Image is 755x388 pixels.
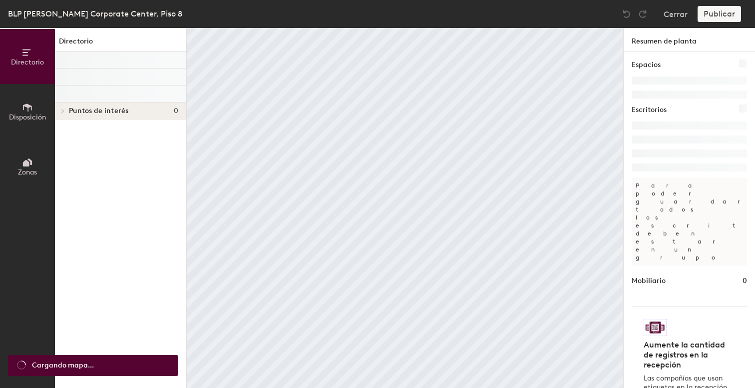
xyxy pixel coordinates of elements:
[632,177,747,265] p: Para poder guardar, todos los escritorios deben estar en un grupo
[32,360,94,371] span: Cargando mapa...
[8,7,182,20] div: BLP [PERSON_NAME] Corporate Center, Piso 8
[644,340,729,370] h4: Aumente la cantidad de registros en la recepción
[187,28,623,388] canvas: Map
[664,6,688,22] button: Cerrar
[18,168,37,176] span: Zonas
[11,58,44,66] span: Directorio
[55,36,186,51] h1: Directorio
[632,275,666,286] h1: Mobiliario
[624,28,755,51] h1: Resumen de planta
[69,107,129,115] span: Puntos de interés
[632,59,661,70] h1: Espacios
[644,319,667,336] img: Logotipo de etiqueta
[622,9,632,19] img: Undo
[638,9,648,19] img: Redo
[174,107,178,115] span: 0
[9,113,46,121] span: Disposición
[632,104,667,115] h1: Escritorios
[743,275,747,286] h1: 0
